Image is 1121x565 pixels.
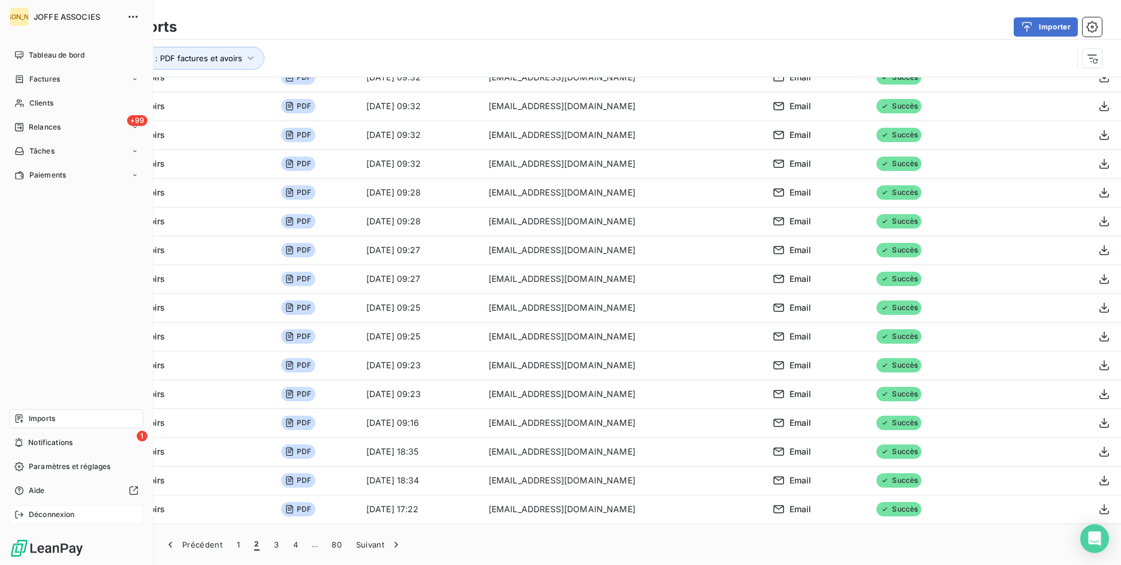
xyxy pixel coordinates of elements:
[10,7,29,26] div: [PERSON_NAME]
[481,293,766,322] td: [EMAIL_ADDRESS][DOMAIN_NAME]
[281,416,315,430] span: PDF
[247,532,266,557] button: 2
[481,63,766,92] td: [EMAIL_ADDRESS][DOMAIN_NAME]
[286,532,305,557] button: 4
[324,532,349,557] button: 80
[359,408,481,437] td: [DATE] 09:16
[281,157,315,171] span: PDF
[481,408,766,437] td: [EMAIL_ADDRESS][DOMAIN_NAME]
[359,351,481,380] td: [DATE] 09:23
[28,437,73,448] span: Notifications
[29,170,66,181] span: Paiements
[789,100,812,112] span: Email
[876,157,921,171] span: Succès
[481,207,766,236] td: [EMAIL_ADDRESS][DOMAIN_NAME]
[10,481,143,500] a: Aide
[876,300,921,315] span: Succès
[281,329,315,344] span: PDF
[876,473,921,488] span: Succès
[281,128,315,142] span: PDF
[1080,524,1109,553] div: Open Intercom Messenger
[305,535,324,554] span: …
[29,98,53,109] span: Clients
[127,115,147,126] span: +99
[230,532,247,557] button: 1
[281,444,315,459] span: PDF
[789,302,812,314] span: Email
[789,158,812,170] span: Email
[789,71,812,83] span: Email
[29,485,45,496] span: Aide
[281,272,315,286] span: PDF
[281,387,315,401] span: PDF
[481,322,766,351] td: [EMAIL_ADDRESS][DOMAIN_NAME]
[29,509,75,520] span: Déconnexion
[281,214,315,229] span: PDF
[789,273,812,285] span: Email
[359,121,481,149] td: [DATE] 09:32
[359,495,481,524] td: [DATE] 17:22
[876,358,921,372] span: Succès
[29,74,60,85] span: Factures
[29,413,55,424] span: Imports
[481,236,766,265] td: [EMAIL_ADDRESS][DOMAIN_NAME]
[481,351,766,380] td: [EMAIL_ADDRESS][DOMAIN_NAME]
[281,99,315,113] span: PDF
[359,437,481,466] td: [DATE] 18:35
[34,12,120,22] span: JOFFE ASSOCIES
[789,129,812,141] span: Email
[789,446,812,458] span: Email
[481,495,766,524] td: [EMAIL_ADDRESS][DOMAIN_NAME]
[481,380,766,408] td: [EMAIL_ADDRESS][DOMAIN_NAME]
[876,416,921,430] span: Succès
[137,431,147,441] span: 1
[349,532,409,557] button: Suivant
[876,387,921,401] span: Succès
[359,178,481,207] td: [DATE] 09:28
[789,187,812,199] span: Email
[359,293,481,322] td: [DATE] 09:25
[876,272,921,286] span: Succès
[789,474,812,486] span: Email
[789,215,812,227] span: Email
[876,128,921,142] span: Succès
[281,358,315,372] span: PDF
[876,70,921,85] span: Succès
[281,243,315,257] span: PDF
[359,265,481,293] td: [DATE] 09:27
[281,300,315,315] span: PDF
[481,178,766,207] td: [EMAIL_ADDRESS][DOMAIN_NAME]
[29,50,85,61] span: Tableau de bord
[1014,17,1078,37] button: Importer
[481,466,766,495] td: [EMAIL_ADDRESS][DOMAIN_NAME]
[254,539,259,551] span: 2
[359,236,481,265] td: [DATE] 09:27
[789,330,812,342] span: Email
[267,532,286,557] button: 3
[85,47,264,70] button: Type d’import : PDF factures et avoirs
[359,380,481,408] td: [DATE] 09:23
[281,185,315,200] span: PDF
[876,329,921,344] span: Succès
[359,322,481,351] td: [DATE] 09:25
[481,149,766,178] td: [EMAIL_ADDRESS][DOMAIN_NAME]
[359,92,481,121] td: [DATE] 09:32
[789,244,812,256] span: Email
[103,53,242,63] span: Type d’import : PDF factures et avoirs
[789,503,812,515] span: Email
[876,502,921,516] span: Succès
[789,359,812,371] span: Email
[281,502,315,516] span: PDF
[29,461,110,472] span: Paramètres et réglages
[876,444,921,459] span: Succès
[157,532,230,557] button: Précédent
[481,265,766,293] td: [EMAIL_ADDRESS][DOMAIN_NAME]
[481,121,766,149] td: [EMAIL_ADDRESS][DOMAIN_NAME]
[359,466,481,495] td: [DATE] 18:34
[789,417,812,429] span: Email
[876,185,921,200] span: Succès
[29,146,55,157] span: Tâches
[481,92,766,121] td: [EMAIL_ADDRESS][DOMAIN_NAME]
[10,539,84,558] img: Logo LeanPay
[789,388,812,400] span: Email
